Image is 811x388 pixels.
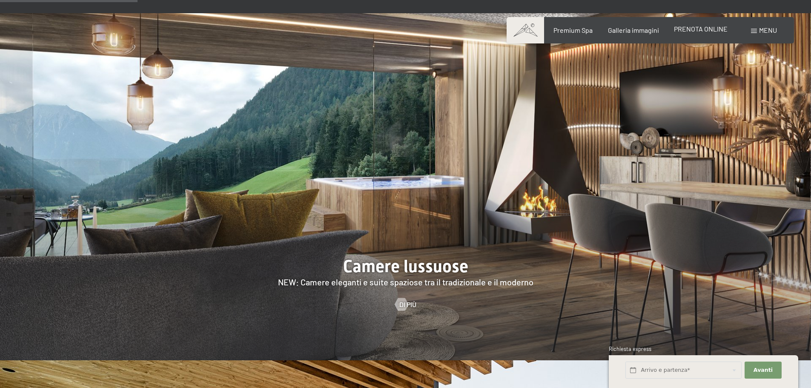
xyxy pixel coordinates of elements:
span: Di più [399,300,416,309]
a: Di più [395,300,416,309]
a: Galleria immagini [608,26,659,34]
a: Premium Spa [553,26,593,34]
span: Richiesta express [609,345,651,352]
button: Avanti [745,362,781,379]
span: Avanti [754,366,773,374]
a: PRENOTA ONLINE [674,25,728,33]
span: Menu [759,26,777,34]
